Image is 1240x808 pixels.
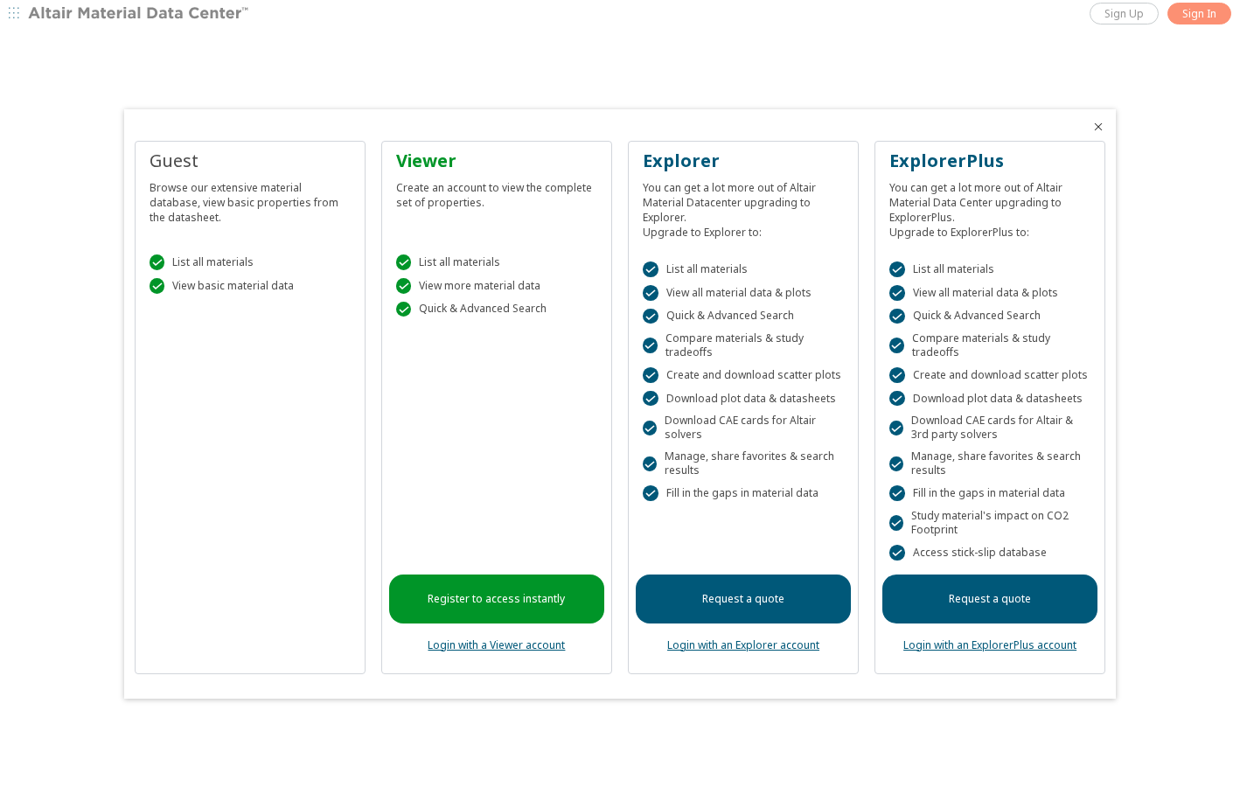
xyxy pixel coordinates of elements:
[889,545,905,561] div: 
[889,421,903,436] div: 
[150,173,351,225] div: Browse our extensive material database, view basic properties from the datasheet.
[643,149,844,173] div: Explorer
[889,285,905,301] div: 
[643,485,844,501] div: Fill in the gaps in material data
[889,456,903,472] div: 
[889,509,1090,537] div: Study material's impact on CO2 Footprint
[643,391,658,407] div: 
[889,338,904,353] div: 
[643,309,658,324] div: 
[889,261,905,277] div: 
[150,278,351,294] div: View basic material data
[389,575,604,623] a: Register to access instantly
[882,575,1097,623] a: Request a quote
[643,367,658,383] div: 
[396,278,412,294] div: 
[889,485,1090,501] div: Fill in the gaps in material data
[643,449,844,477] div: Manage, share favorites & search results
[889,367,1090,383] div: Create and download scatter plots
[889,449,1090,477] div: Manage, share favorites & search results
[643,421,657,436] div: 
[643,338,658,353] div: 
[889,149,1090,173] div: ExplorerPlus
[396,254,597,270] div: List all materials
[150,254,165,270] div: 
[396,278,597,294] div: View more material data
[643,261,658,277] div: 
[643,414,844,442] div: Download CAE cards for Altair solvers
[889,391,905,407] div: 
[889,515,903,531] div: 
[889,391,1090,407] div: Download plot data & datasheets
[643,391,844,407] div: Download plot data & datasheets
[903,637,1076,652] a: Login with an ExplorerPlus account
[889,331,1090,359] div: Compare materials & study tradeoffs
[889,414,1090,442] div: Download CAE cards for Altair & 3rd party solvers
[643,485,658,501] div: 
[889,285,1090,301] div: View all material data & plots
[396,302,597,317] div: Quick & Advanced Search
[643,331,844,359] div: Compare materials & study tradeoffs
[396,173,597,210] div: Create an account to view the complete set of properties.
[643,261,844,277] div: List all materials
[636,575,851,623] a: Request a quote
[643,173,844,240] div: You can get a lot more out of Altair Material Datacenter upgrading to Explorer. Upgrade to Explor...
[396,254,412,270] div: 
[396,149,597,173] div: Viewer
[643,456,657,472] div: 
[889,173,1090,240] div: You can get a lot more out of Altair Material Data Center upgrading to ExplorerPlus. Upgrade to E...
[643,285,658,301] div: 
[643,367,844,383] div: Create and download scatter plots
[889,545,1090,561] div: Access stick-slip database
[150,254,351,270] div: List all materials
[150,149,351,173] div: Guest
[889,261,1090,277] div: List all materials
[889,309,1090,324] div: Quick & Advanced Search
[889,309,905,324] div: 
[1091,120,1105,134] button: Close
[667,637,819,652] a: Login with an Explorer account
[889,367,905,383] div: 
[643,285,844,301] div: View all material data & plots
[643,309,844,324] div: Quick & Advanced Search
[889,485,905,501] div: 
[150,278,165,294] div: 
[396,302,412,317] div: 
[428,637,565,652] a: Login with a Viewer account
